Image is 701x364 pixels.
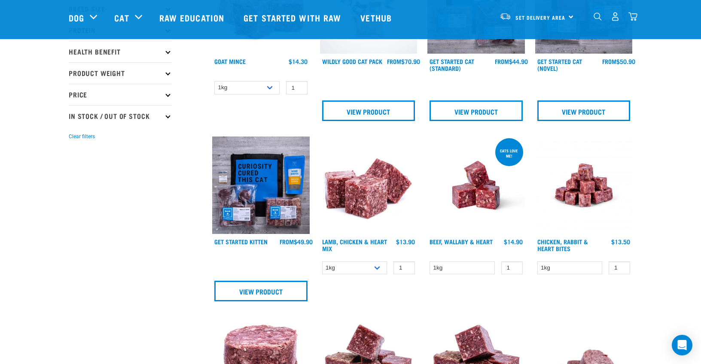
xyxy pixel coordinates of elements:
div: Open Intercom Messenger [672,335,692,355]
p: Product Weight [69,62,172,84]
img: user.png [611,12,620,21]
p: Health Benefit [69,41,172,62]
img: 1124 Lamb Chicken Heart Mix 01 [320,136,418,234]
a: View Product [537,100,631,121]
div: $13.90 [396,238,415,245]
img: van-moving.png [500,12,511,20]
div: Cats love me! [495,144,523,162]
a: Lamb, Chicken & Heart Mix [322,240,387,250]
span: FROM [495,60,509,63]
a: Get Started Kitten [214,240,268,243]
a: Chicken, Rabbit & Heart Bites [537,240,588,250]
a: Wildly Good Cat Pack [322,60,382,63]
span: FROM [602,60,616,63]
span: FROM [387,60,401,63]
a: Get Started Cat (Standard) [430,60,474,70]
a: Get started with Raw [235,0,352,35]
img: home-icon@2x.png [628,12,637,21]
span: Set Delivery Area [515,16,565,19]
div: $13.50 [611,238,630,245]
a: View Product [430,100,523,121]
input: 1 [393,261,415,275]
div: $70.90 [387,58,420,65]
input: 1 [286,81,308,94]
input: 1 [609,261,630,275]
img: NSP Kitten Update [212,136,310,234]
a: Get Started Cat (Novel) [537,60,582,70]
a: Cat [114,11,129,24]
p: Price [69,84,172,105]
img: home-icon-1@2x.png [594,12,602,21]
a: Vethub [352,0,402,35]
img: Chicken Rabbit Heart 1609 [535,136,633,234]
div: $14.90 [504,238,523,245]
a: View Product [322,100,415,121]
a: Beef, Wallaby & Heart [430,240,493,243]
input: 1 [501,261,523,275]
div: $50.90 [602,58,635,65]
a: Dog [69,11,84,24]
button: Clear filters [69,133,95,140]
a: Raw Education [151,0,235,35]
span: FROM [280,240,294,243]
div: $49.90 [280,238,313,245]
div: $14.30 [289,58,308,65]
a: Goat Mince [214,60,246,63]
img: Raw Essentials 2024 July2572 Beef Wallaby Heart [427,136,525,234]
p: In Stock / Out Of Stock [69,105,172,127]
a: View Product [214,281,308,301]
div: $44.90 [495,58,528,65]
